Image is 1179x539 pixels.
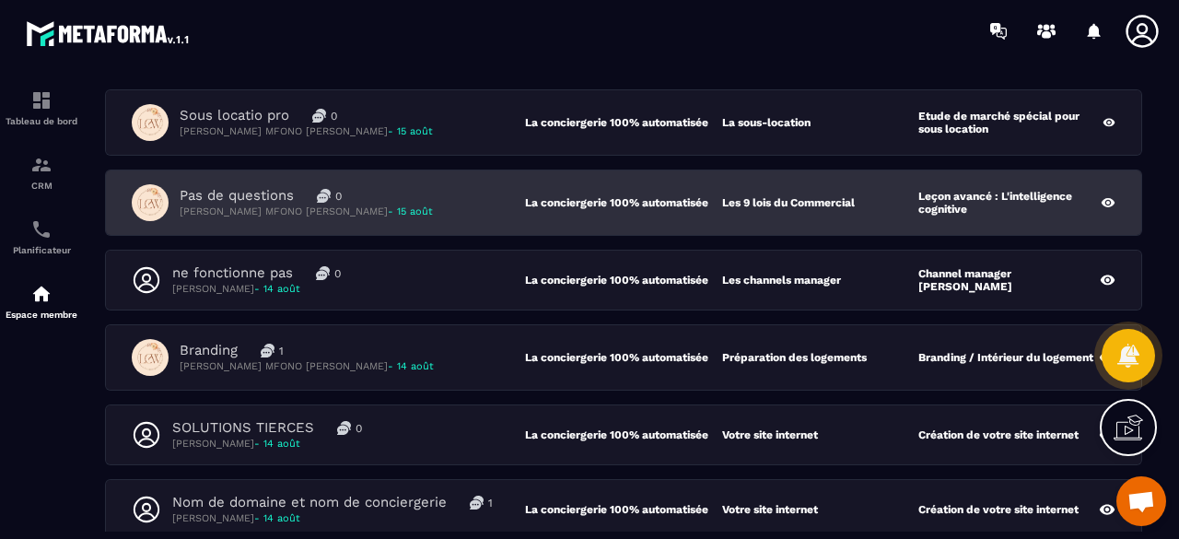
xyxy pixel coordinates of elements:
[254,438,300,450] span: - 14 août
[722,196,855,209] p: Les 9 lois du Commercial
[918,190,1101,216] p: Leçon avancé : L'intelligence cognitive
[254,512,300,524] span: - 14 août
[722,116,811,129] p: La sous-location
[180,107,289,124] p: Sous locatio pro
[1116,476,1166,526] a: Ouvrir le chat
[317,189,331,203] img: messages
[356,421,362,436] p: 0
[722,428,818,441] p: Votre site internet
[180,205,433,218] p: [PERSON_NAME] MFONO [PERSON_NAME]
[722,274,841,287] p: Les channels manager
[30,89,53,111] img: formation
[5,76,78,140] a: formationformationTableau de bord
[525,274,722,287] p: La conciergerie 100% automatisée
[525,503,722,516] p: La conciergerie 100% automatisée
[172,511,493,525] p: [PERSON_NAME]
[26,17,192,50] img: logo
[172,264,293,282] p: ne fonctionne pas
[488,496,493,510] p: 1
[180,359,434,373] p: [PERSON_NAME] MFONO [PERSON_NAME]
[316,266,330,280] img: messages
[5,140,78,205] a: formationformationCRM
[180,187,294,205] p: Pas de questions
[918,110,1102,135] p: Etude de marché spécial pour sous location
[261,344,274,357] img: messages
[525,428,722,441] p: La conciergerie 100% automatisée
[30,154,53,176] img: formation
[918,267,1099,293] p: Channel manager [PERSON_NAME]
[172,494,447,511] p: Nom de domaine et nom de conciergerie
[5,116,78,126] p: Tableau de bord
[180,124,433,138] p: [PERSON_NAME] MFONO [PERSON_NAME]
[312,109,326,123] img: messages
[388,205,433,217] span: - 15 août
[388,125,433,137] span: - 15 août
[30,283,53,305] img: automations
[334,266,341,281] p: 0
[5,269,78,334] a: automationsautomationsEspace membre
[918,428,1079,441] p: Création de votre site internet
[525,196,722,209] p: La conciergerie 100% automatisée
[918,503,1079,516] p: Création de votre site internet
[722,503,818,516] p: Votre site internet
[180,342,238,359] p: Branding
[5,205,78,269] a: schedulerschedulerPlanificateur
[172,282,341,296] p: [PERSON_NAME]
[30,218,53,240] img: scheduler
[172,419,314,437] p: SOLUTIONS TIERCES
[337,421,351,435] img: messages
[722,351,867,364] p: Préparation des logements
[335,189,342,204] p: 0
[5,181,78,191] p: CRM
[918,351,1093,364] p: Branding / Intérieur du logement
[525,116,722,129] p: La conciergerie 100% automatisée
[254,283,300,295] span: - 14 août
[5,245,78,255] p: Planificateur
[172,437,362,451] p: [PERSON_NAME]
[388,360,434,372] span: - 14 août
[470,496,484,510] img: messages
[279,344,284,358] p: 1
[5,310,78,320] p: Espace membre
[525,351,722,364] p: La conciergerie 100% automatisée
[331,109,337,123] p: 0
